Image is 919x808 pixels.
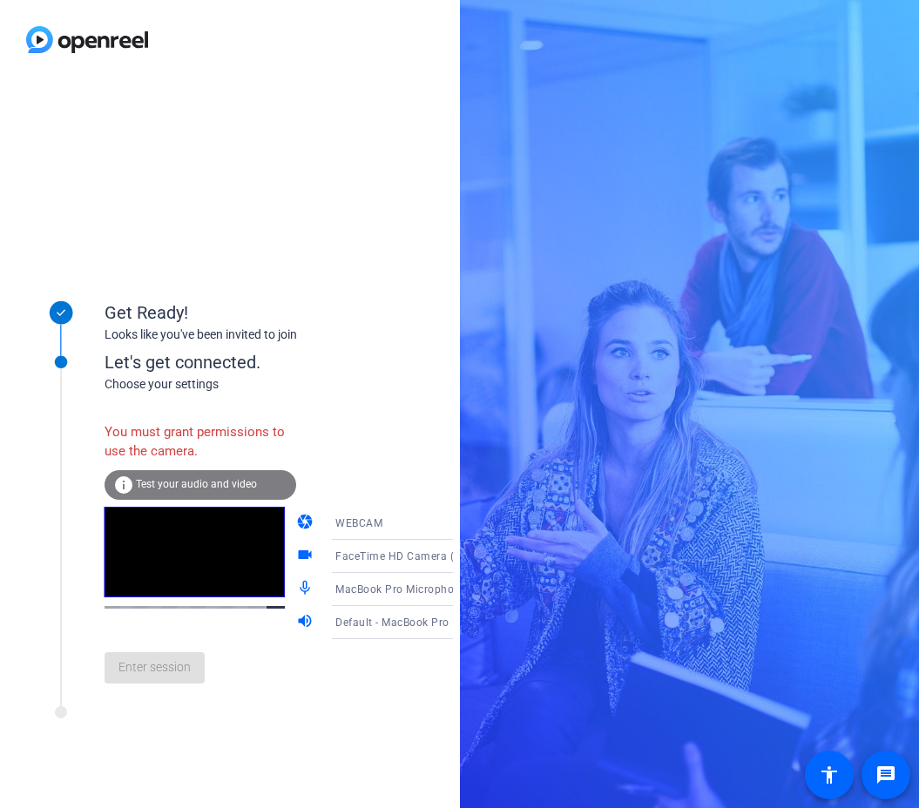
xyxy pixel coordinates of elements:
[105,375,489,394] div: Choose your settings
[335,582,513,596] span: MacBook Pro Microphone (Built-in)
[113,475,134,495] mat-icon: info
[296,513,317,534] mat-icon: camera
[335,549,514,562] span: FaceTime HD Camera (3A71:F4B5)
[296,546,317,567] mat-icon: videocam
[105,300,453,326] div: Get Ready!
[296,579,317,600] mat-icon: mic_none
[105,326,453,344] div: Looks like you've been invited to join
[819,764,840,785] mat-icon: accessibility
[875,764,896,785] mat-icon: message
[296,612,317,633] mat-icon: volume_up
[335,517,382,529] span: WEBCAM
[105,414,296,470] div: You must grant permissions to use the camera.
[105,349,489,375] div: Let's get connected.
[335,615,545,629] span: Default - MacBook Pro Speakers (Built-in)
[136,478,257,490] span: Test your audio and video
